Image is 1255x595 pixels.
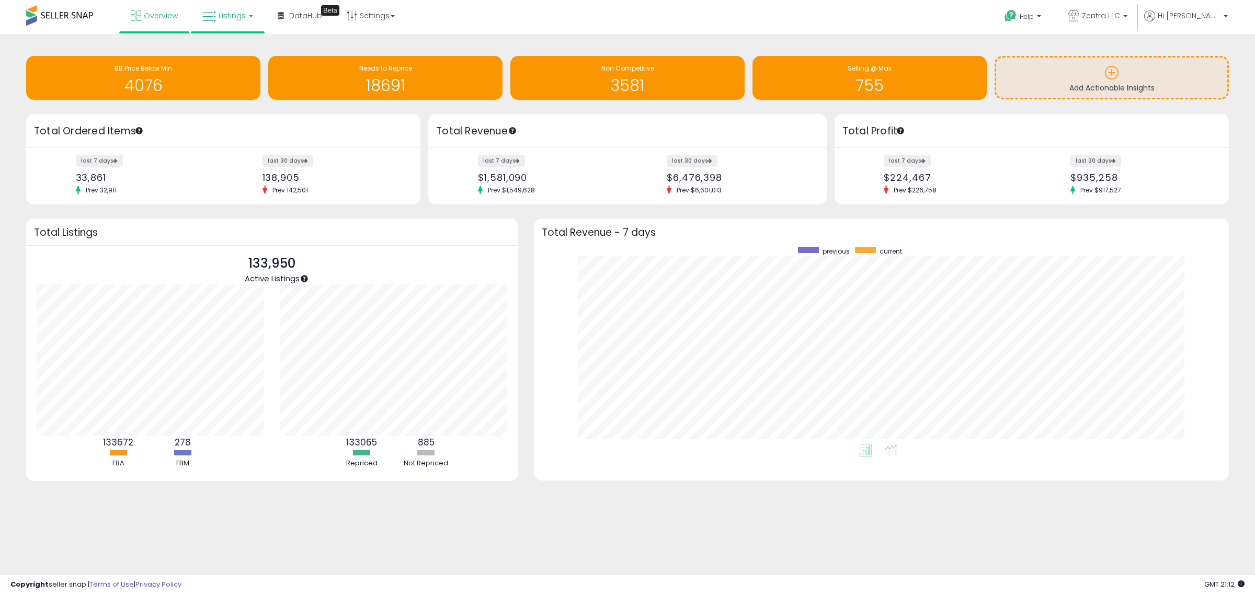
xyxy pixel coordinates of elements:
[289,10,322,21] span: DataHub
[273,77,497,94] h1: 18691
[1144,10,1228,34] a: Hi [PERSON_NAME]
[996,2,1052,34] a: Help
[76,172,216,183] div: 33,861
[26,56,260,100] a: BB Price Below Min 4076
[478,155,525,167] label: last 7 days
[752,56,987,100] a: Selling @ Max 755
[300,274,309,283] div: Tooltip anchor
[395,459,458,468] div: Not Repriced
[134,126,144,135] div: Tooltip anchor
[31,77,255,94] h1: 4076
[542,228,1221,236] h3: Total Revenue - 7 days
[483,186,540,194] span: Prev: $1,549,628
[884,155,931,167] label: last 7 days
[87,459,150,468] div: FBA
[888,186,942,194] span: Prev: $226,758
[418,436,435,449] b: 885
[1004,9,1017,22] i: Get Help
[884,172,1024,183] div: $224,467
[245,254,300,273] p: 133,950
[758,77,982,94] h1: 755
[1075,186,1126,194] span: Prev: $917,527
[667,155,717,167] label: last 30 days
[996,58,1227,98] a: Add Actionable Insights
[330,459,393,468] div: Repriced
[81,186,122,194] span: Prev: 32,911
[478,172,620,183] div: $1,581,090
[896,126,905,135] div: Tooltip anchor
[245,273,300,284] span: Active Listings
[1070,155,1121,167] label: last 30 days
[436,124,819,139] h3: Total Revenue
[359,64,412,73] span: Needs to Reprice
[510,56,745,100] a: Non Competitive 3581
[1158,10,1220,21] span: Hi [PERSON_NAME]
[671,186,727,194] span: Prev: $6,601,013
[346,436,377,449] b: 133065
[1070,172,1211,183] div: $935,258
[151,459,214,468] div: FBM
[263,172,403,183] div: 138,905
[34,228,510,236] h3: Total Listings
[76,155,123,167] label: last 7 days
[601,64,654,73] span: Non Competitive
[219,10,246,21] span: Listings
[667,172,808,183] div: $6,476,398
[880,247,902,256] span: current
[1069,83,1155,93] span: Add Actionable Insights
[1020,12,1034,21] span: Help
[267,186,313,194] span: Prev: 142,501
[144,10,178,21] span: Overview
[321,5,339,16] div: Tooltip anchor
[842,124,1221,139] h3: Total Profit
[823,247,850,256] span: previous
[1082,10,1120,21] span: Zentra LLC
[263,155,313,167] label: last 30 days
[175,436,191,449] b: 278
[103,436,133,449] b: 133672
[848,64,892,73] span: Selling @ Max
[516,77,739,94] h1: 3581
[34,124,413,139] h3: Total Ordered Items
[508,126,517,135] div: Tooltip anchor
[268,56,503,100] a: Needs to Reprice 18691
[115,64,172,73] span: BB Price Below Min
